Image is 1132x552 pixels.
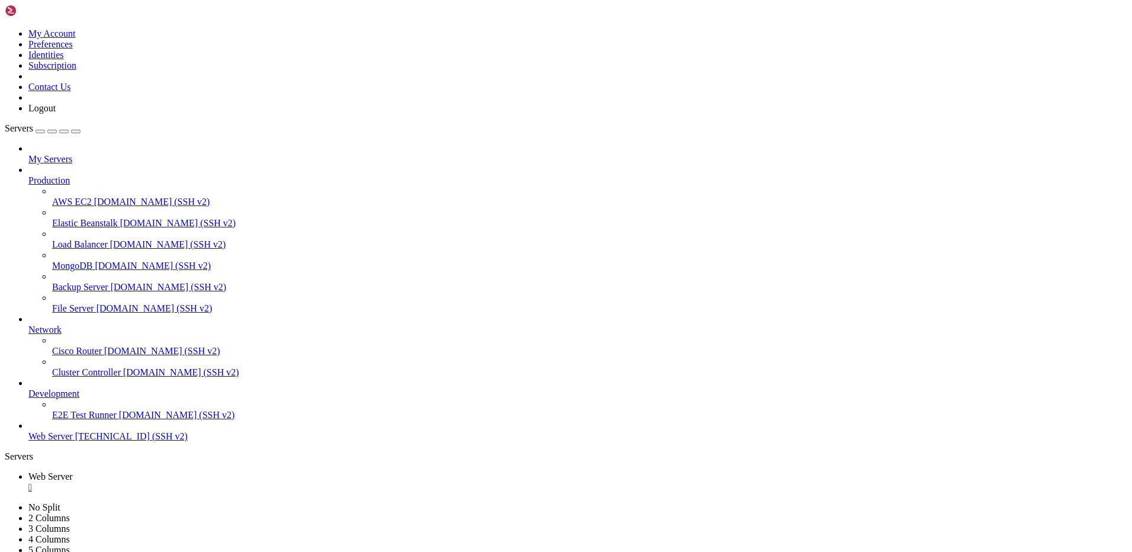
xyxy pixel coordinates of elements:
[28,39,73,49] a: Preferences
[28,431,1127,442] a: Web Server [TECHNICAL_ID] (SSH v2)
[52,239,108,249] span: Load Balancer
[28,524,70,534] a: 3 Columns
[52,399,1127,421] li: E2E Test Runner [DOMAIN_NAME] (SSH v2)
[28,325,62,335] span: Network
[111,282,227,292] span: [DOMAIN_NAME] (SSH v2)
[52,282,108,292] span: Backup Server
[75,431,188,441] span: [TECHNICAL_ID] (SSH v2)
[52,261,1127,271] a: MongoDB [DOMAIN_NAME] (SSH v2)
[5,5,73,17] img: Shellngn
[52,293,1127,314] li: File Server [DOMAIN_NAME] (SSH v2)
[28,154,1127,165] a: My Servers
[28,378,1127,421] li: Development
[28,28,76,38] a: My Account
[28,513,70,523] a: 2 Columns
[52,186,1127,207] li: AWS EC2 [DOMAIN_NAME] (SSH v2)
[52,207,1127,229] li: Elastic Beanstalk [DOMAIN_NAME] (SSH v2)
[52,218,118,228] span: Elastic Beanstalk
[52,197,92,207] span: AWS EC2
[52,410,117,420] span: E2E Test Runner
[28,502,60,512] a: No Split
[52,218,1127,229] a: Elastic Beanstalk [DOMAIN_NAME] (SSH v2)
[5,451,1127,462] div: Servers
[52,346,102,356] span: Cisco Router
[5,123,33,133] span: Servers
[28,50,64,60] a: Identities
[104,346,220,356] span: [DOMAIN_NAME] (SSH v2)
[52,229,1127,250] li: Load Balancer [DOMAIN_NAME] (SSH v2)
[52,239,1127,250] a: Load Balancer [DOMAIN_NAME] (SSH v2)
[95,261,211,271] span: [DOMAIN_NAME] (SSH v2)
[28,154,72,164] span: My Servers
[28,82,71,92] a: Contact Us
[28,103,56,113] a: Logout
[28,471,73,482] span: Web Server
[52,261,92,271] span: MongoDB
[5,123,81,133] a: Servers
[52,303,1127,314] a: File Server [DOMAIN_NAME] (SSH v2)
[94,197,210,207] span: [DOMAIN_NAME] (SSH v2)
[52,303,94,313] span: File Server
[52,410,1127,421] a: E2E Test Runner [DOMAIN_NAME] (SSH v2)
[28,389,1127,399] a: Development
[28,175,1127,186] a: Production
[52,367,121,377] span: Cluster Controller
[52,271,1127,293] li: Backup Server [DOMAIN_NAME] (SSH v2)
[52,335,1127,357] li: Cisco Router [DOMAIN_NAME] (SSH v2)
[28,175,70,185] span: Production
[28,60,76,70] a: Subscription
[52,346,1127,357] a: Cisco Router [DOMAIN_NAME] (SSH v2)
[28,482,1127,493] a: 
[52,367,1127,378] a: Cluster Controller [DOMAIN_NAME] (SSH v2)
[28,165,1127,314] li: Production
[110,239,226,249] span: [DOMAIN_NAME] (SSH v2)
[97,303,213,313] span: [DOMAIN_NAME] (SSH v2)
[28,431,73,441] span: Web Server
[28,325,1127,335] a: Network
[28,389,79,399] span: Development
[28,471,1127,493] a: Web Server
[120,218,236,228] span: [DOMAIN_NAME] (SSH v2)
[123,367,239,377] span: [DOMAIN_NAME] (SSH v2)
[28,314,1127,378] li: Network
[28,421,1127,442] li: Web Server [TECHNICAL_ID] (SSH v2)
[52,357,1127,378] li: Cluster Controller [DOMAIN_NAME] (SSH v2)
[28,143,1127,165] li: My Servers
[52,250,1127,271] li: MongoDB [DOMAIN_NAME] (SSH v2)
[28,534,70,544] a: 4 Columns
[119,410,235,420] span: [DOMAIN_NAME] (SSH v2)
[52,282,1127,293] a: Backup Server [DOMAIN_NAME] (SSH v2)
[52,197,1127,207] a: AWS EC2 [DOMAIN_NAME] (SSH v2)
